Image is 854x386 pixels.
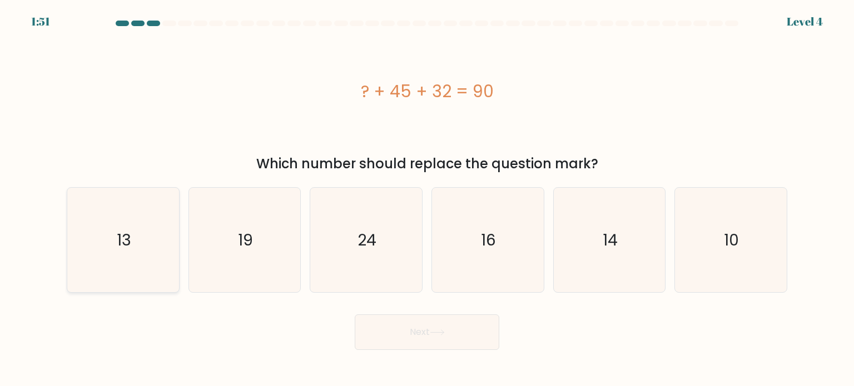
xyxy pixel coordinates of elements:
[358,228,377,250] text: 24
[724,228,739,250] text: 10
[31,13,50,30] div: 1:51
[117,228,131,250] text: 13
[67,79,787,104] div: ? + 45 + 32 = 90
[73,154,781,174] div: Which number should replace the question mark?
[238,228,253,250] text: 19
[355,314,499,350] button: Next
[787,13,823,30] div: Level 4
[603,228,618,250] text: 14
[481,228,496,250] text: 16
